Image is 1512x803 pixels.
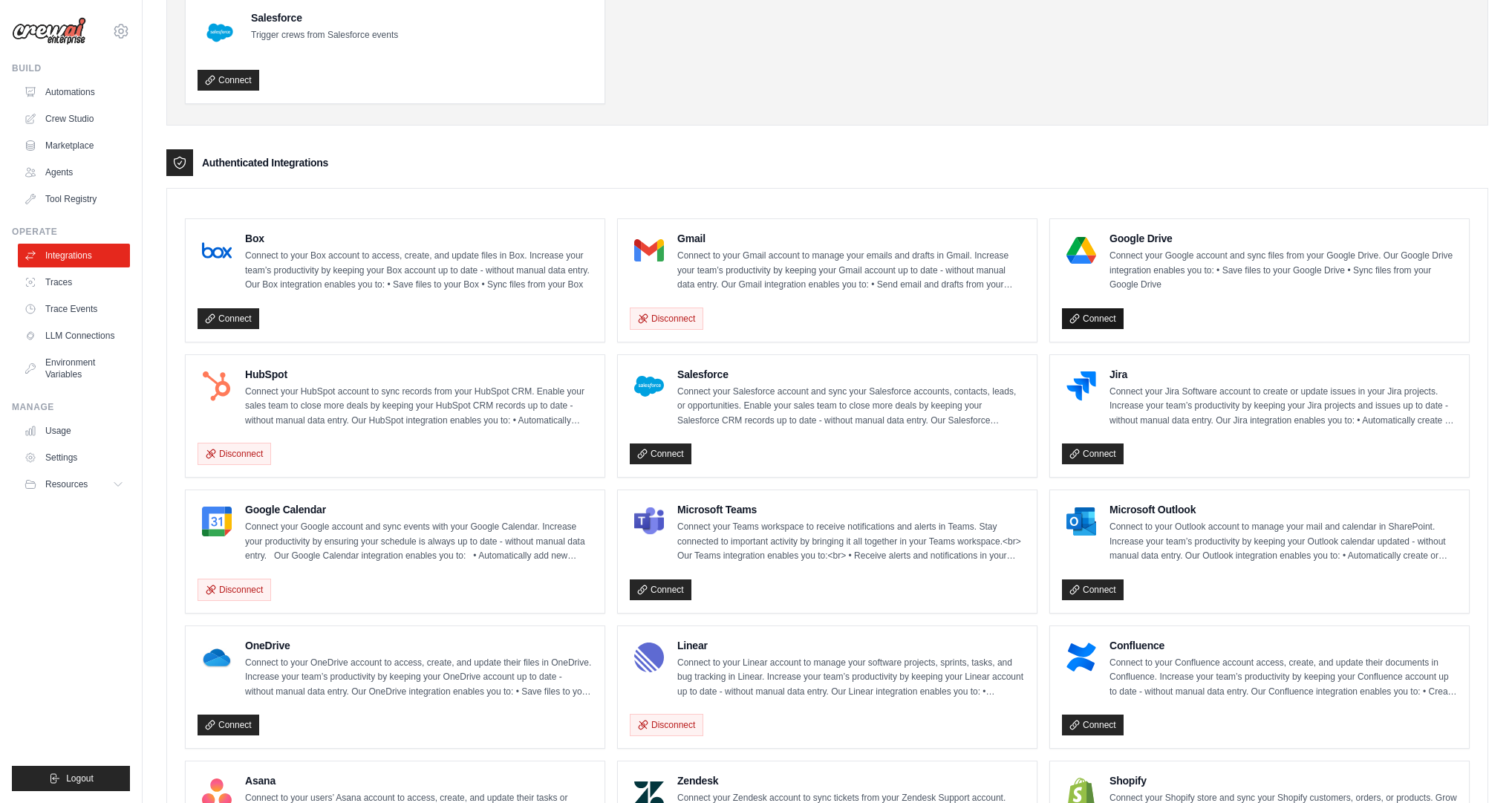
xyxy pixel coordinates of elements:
img: Google Drive Logo [1066,235,1096,265]
button: Disconnect [630,308,703,330]
p: Connect to your Confluence account access, create, and update their documents in Confluence. Incr... [1109,656,1457,700]
iframe: Chat Widget [1438,732,1512,803]
img: Salesforce Logo [634,371,664,401]
a: Environment Variables [18,351,130,386]
a: Connect [198,308,259,329]
h4: Jira [1109,367,1457,382]
h4: Microsoft Teams [677,502,1025,517]
img: Logo [12,17,86,45]
button: Disconnect [630,714,703,736]
p: Trigger crews from Salesforce events [251,28,398,43]
a: Connect [1062,443,1124,464]
img: Linear Logo [634,643,664,672]
img: Salesforce Logo [202,15,238,51]
img: Gmail Logo [634,235,664,265]
a: Automations [18,80,130,104]
div: Manage [12,401,130,413]
a: Marketplace [18,134,130,157]
p: Connect your Google account and sync files from your Google Drive. Our Google Drive integration e... [1109,249,1457,293]
div: Build [12,62,130,74]
h4: Salesforce [677,367,1025,382]
h4: Box [245,231,593,246]
h4: Confluence [1109,638,1457,653]
a: Connect [1062,715,1124,735]
a: Connect [1062,308,1124,329]
p: Connect your Salesforce account and sync your Salesforce accounts, contacts, leads, or opportunit... [677,385,1025,429]
img: Jira Logo [1066,371,1096,401]
a: Agents [18,160,130,184]
p: Connect to your Box account to access, create, and update files in Box. Increase your team’s prod... [245,249,593,293]
img: OneDrive Logo [202,643,232,672]
img: Confluence Logo [1066,643,1096,672]
a: Tool Registry [18,187,130,211]
p: Connect to your Gmail account to manage your emails and drafts in Gmail. Increase your team’s pro... [677,249,1025,293]
h4: Microsoft Outlook [1109,502,1457,517]
p: Connect to your Linear account to manage your software projects, sprints, tasks, and bug tracking... [677,656,1025,700]
a: Traces [18,270,130,294]
a: Trace Events [18,297,130,321]
h4: Google Drive [1109,231,1457,246]
a: Connect [198,70,259,91]
h4: Gmail [677,231,1025,246]
h4: OneDrive [245,638,593,653]
a: Usage [18,419,130,443]
a: Connect [1062,579,1124,600]
h4: Shopify [1109,773,1457,788]
img: HubSpot Logo [202,371,232,401]
img: Microsoft Teams Logo [634,507,664,536]
img: Box Logo [202,235,232,265]
h3: Authenticated Integrations [202,155,328,170]
h4: HubSpot [245,367,593,382]
a: Settings [18,446,130,469]
h4: Linear [677,638,1025,653]
a: Integrations [18,244,130,267]
span: Logout [66,773,94,784]
a: Connect [630,443,691,464]
p: Connect your Google account and sync events with your Google Calendar. Increase your productivity... [245,520,593,564]
img: Microsoft Outlook Logo [1066,507,1096,536]
h4: Asana [245,773,593,788]
h4: Google Calendar [245,502,593,517]
img: Google Calendar Logo [202,507,232,536]
button: Disconnect [198,579,271,601]
div: Operate [12,226,130,238]
a: LLM Connections [18,324,130,348]
button: Logout [12,766,130,791]
a: Connect [630,579,691,600]
p: Connect your HubSpot account to sync records from your HubSpot CRM. Enable your sales team to clo... [245,385,593,429]
button: Disconnect [198,443,271,465]
p: Connect to your Outlook account to manage your mail and calendar in SharePoint. Increase your tea... [1109,520,1457,564]
a: Crew Studio [18,107,130,131]
h4: Salesforce [251,10,398,25]
p: Connect to your OneDrive account to access, create, and update their files in OneDrive. Increase ... [245,656,593,700]
span: Resources [45,478,88,490]
button: Resources [18,472,130,496]
a: Connect [198,715,259,735]
p: Connect your Jira Software account to create or update issues in your Jira projects. Increase you... [1109,385,1457,429]
p: Connect your Teams workspace to receive notifications and alerts in Teams. Stay connected to impo... [677,520,1025,564]
h4: Zendesk [677,773,1025,788]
